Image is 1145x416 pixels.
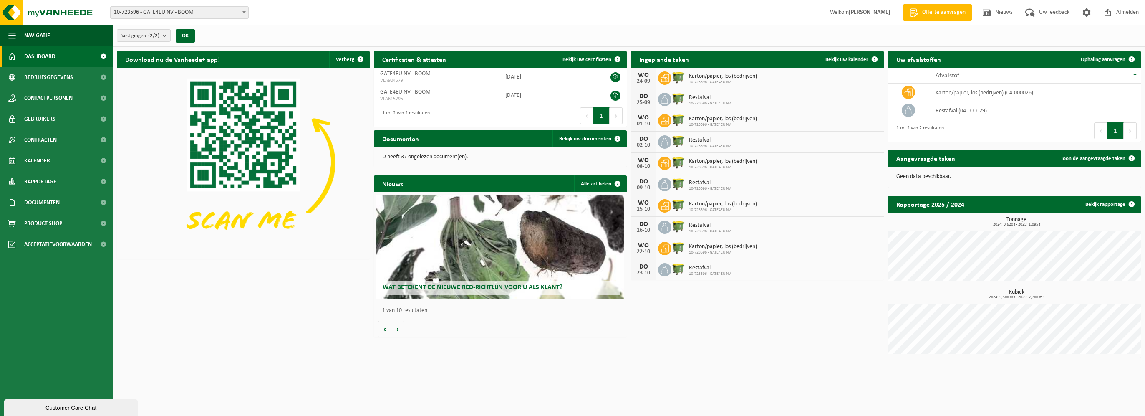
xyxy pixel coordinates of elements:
span: Product Shop [24,213,62,234]
span: 10-723596 - GATE4EU NV [689,208,757,213]
span: Toon de aangevraagde taken [1061,156,1125,161]
span: Restafval [689,137,731,144]
span: Bekijk uw kalender [825,57,868,62]
span: Bekijk uw certificaten [562,57,611,62]
div: WO [635,157,652,164]
span: Wat betekent de nieuwe RED-richtlijn voor u als klant? [383,284,562,291]
span: Karton/papier, los (bedrijven) [689,73,757,80]
button: Verberg [329,51,369,68]
a: Offerte aanvragen [903,4,972,21]
span: Gebruikers [24,109,55,129]
a: Ophaling aanvragen [1074,51,1140,68]
span: Offerte aanvragen [920,8,968,17]
span: Kalender [24,150,50,171]
img: WB-1100-HPE-GN-50 [671,241,686,255]
img: WB-1100-HPE-GN-50 [671,113,686,127]
h3: Tonnage [892,217,1141,227]
div: 23-10 [635,270,652,276]
button: Previous [580,107,593,124]
span: Afvalstof [936,72,959,79]
span: 10-723596 - GATE4EU NV [689,229,731,234]
h2: Rapportage 2025 / 2024 [888,196,973,212]
div: 25-09 [635,100,652,106]
td: [DATE] [499,68,578,86]
span: 10-723596 - GATE4EU NV [689,165,757,170]
span: Karton/papier, los (bedrijven) [689,158,757,165]
span: Restafval [689,222,731,229]
button: 1 [593,107,610,124]
span: GATE4EU NV - BOOM [380,71,431,77]
div: 24-09 [635,79,652,84]
span: 10-723596 - GATE4EU NV [689,144,731,149]
img: WB-1100-HPE-GN-50 [671,91,686,106]
a: Bekijk rapportage [1079,196,1140,213]
span: Dashboard [24,46,55,67]
div: 09-10 [635,185,652,191]
h2: Certificaten & attesten [374,51,454,67]
div: WO [635,72,652,79]
h2: Ingeplande taken [631,51,697,67]
span: GATE4EU NV - BOOM [380,89,431,95]
div: DO [635,93,652,100]
span: Rapportage [24,171,56,192]
span: 10-723596 - GATE4EU NV [689,80,757,85]
td: karton/papier, los (bedrijven) (04-000026) [929,84,1141,101]
h3: Kubiek [892,289,1141,299]
div: 22-10 [635,249,652,255]
div: DO [635,178,652,185]
h2: Uw afvalstoffen [888,51,949,67]
img: WB-1100-HPE-GN-50 [671,219,686,233]
a: Bekijk uw documenten [552,130,626,147]
img: WB-1100-HPE-GN-50 [671,177,686,191]
p: Geen data beschikbaar. [896,174,1132,180]
span: 2024: 5,500 m3 - 2025: 7,700 m3 [892,295,1141,299]
div: 16-10 [635,228,652,233]
button: 1 [1107,122,1124,139]
a: Alle artikelen [574,175,626,192]
h2: Download nu de Vanheede+ app! [117,51,228,67]
button: Previous [1094,122,1107,139]
button: Vestigingen(2/2) [117,29,171,42]
span: Bekijk uw documenten [559,136,611,142]
div: 08-10 [635,164,652,170]
span: Contactpersonen [24,88,73,109]
div: DO [635,136,652,142]
div: DO [635,221,652,228]
img: WB-1100-HPE-GN-50 [671,198,686,212]
div: WO [635,114,652,121]
img: WB-1100-HPE-GN-50 [671,262,686,276]
td: restafval (04-000029) [929,101,1141,119]
button: Next [1124,122,1137,139]
button: Next [610,107,623,124]
strong: [PERSON_NAME] [849,9,890,15]
span: 10-723596 - GATE4EU NV [689,271,731,276]
span: 10-723596 - GATE4EU NV [689,101,731,106]
h2: Documenten [374,130,427,147]
span: 2024: 0,620 t - 2025: 1,095 t [892,223,1141,227]
span: Contracten [24,129,57,150]
div: 1 tot 2 van 2 resultaten [892,122,944,140]
h2: Nieuws [374,175,411,192]
span: Restafval [689,265,731,271]
span: Navigatie [24,25,50,46]
img: Download de VHEPlus App [117,68,370,258]
span: Ophaling aanvragen [1081,57,1125,62]
a: Wat betekent de nieuwe RED-richtlijn voor u als klant? [376,195,624,299]
span: 10-723596 - GATE4EU NV [689,250,757,255]
span: Bedrijfsgegevens [24,67,73,88]
h2: Aangevraagde taken [888,150,963,166]
span: VLA615795 [380,96,492,102]
div: 02-10 [635,142,652,148]
a: Bekijk uw kalender [819,51,883,68]
div: 01-10 [635,121,652,127]
span: Vestigingen [121,30,159,42]
span: 10-723596 - GATE4EU NV - BOOM [111,7,248,18]
button: Volgende [391,321,404,337]
span: Restafval [689,180,731,186]
button: Vorige [378,321,391,337]
a: Bekijk uw certificaten [556,51,626,68]
button: OK [176,29,195,43]
img: WB-1100-HPE-GN-50 [671,70,686,84]
div: 15-10 [635,206,652,212]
